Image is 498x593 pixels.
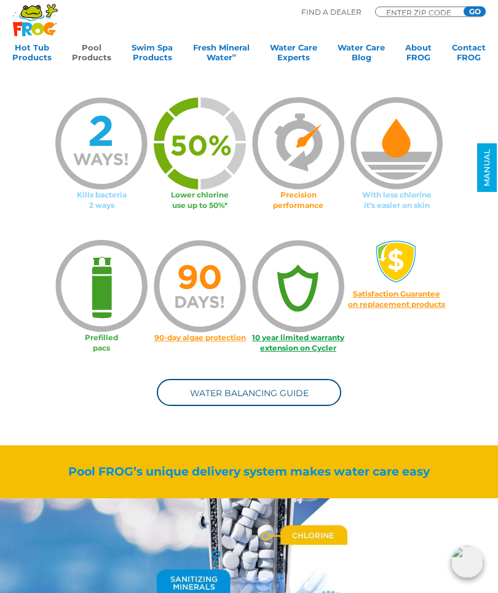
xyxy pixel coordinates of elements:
[52,190,151,211] p: Kills bacteria 2 ways
[301,7,362,18] p: Find A Dealer
[157,380,341,407] a: Water Balancing Guide
[451,546,483,578] img: openIcon
[452,42,486,67] a: ContactFROG
[252,333,344,353] a: 10 year limited warranty extension on Cycler
[232,52,237,58] sup: ∞
[477,144,497,193] a: MANUAL
[249,190,347,211] p: Precision performance
[132,42,173,67] a: Swim SpaProducts
[348,290,445,309] a: Satisfaction Guarantee on replacement products
[12,42,52,67] a: Hot TubProducts
[385,9,459,15] input: Zip Code Form
[350,98,443,190] img: icon-less-chlorine-orange
[193,42,250,67] a: Fresh MineralWater∞
[464,7,486,17] input: GO
[405,42,432,67] a: AboutFROG
[154,98,246,190] img: icon-50percent-green
[72,42,111,67] a: PoolProducts
[270,42,317,67] a: Water CareExperts
[151,190,249,211] p: Lower chlorine use up to 50%*
[375,241,418,284] img: money-back1-small
[252,98,344,190] img: icon-precision-orange
[52,333,151,354] p: Prefilled pacs
[252,241,344,333] img: icon-lifetime-warranty-green
[154,333,246,343] a: 90-day algae protection
[55,98,148,190] img: icon-2-ways-blue
[55,241,148,333] img: icon-prefilled-packs-green
[154,241,246,333] img: icon-90-days-orange
[338,42,385,67] a: Water CareBlog
[33,466,465,479] h2: Pool FROG’s unique delivery system makes water care easy
[347,190,446,211] p: With less chlorine it’s easier on skin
